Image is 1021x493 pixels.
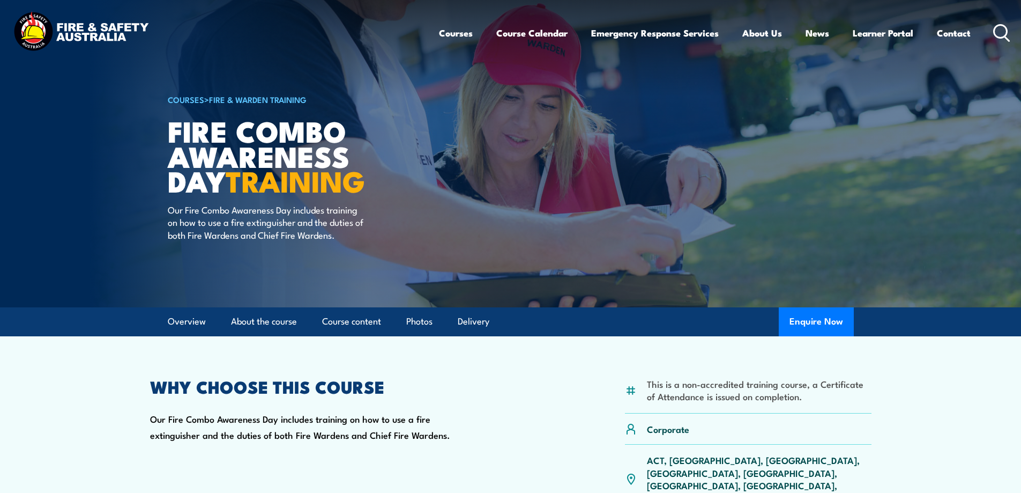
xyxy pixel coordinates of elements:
a: About the course [231,307,297,336]
a: Photos [406,307,433,336]
a: Course Calendar [496,19,568,47]
a: Courses [439,19,473,47]
strong: TRAINING [226,158,365,202]
a: Contact [937,19,971,47]
a: COURSES [168,93,204,105]
a: News [806,19,829,47]
h1: Fire Combo Awareness Day [168,118,433,193]
h6: > [168,93,433,106]
li: This is a non-accredited training course, a Certificate of Attendance is issued on completion. [647,378,871,403]
a: Course content [322,307,381,336]
a: Delivery [458,307,489,336]
a: Fire & Warden Training [209,93,307,105]
a: Emergency Response Services [591,19,719,47]
p: Corporate [647,423,689,435]
a: About Us [742,19,782,47]
p: Our Fire Combo Awareness Day includes training on how to use a fire extinguisher and the duties o... [168,203,363,241]
a: Learner Portal [853,19,913,47]
a: Overview [168,307,206,336]
h2: WHY CHOOSE THIS COURSE [150,379,463,394]
button: Enquire Now [779,307,854,336]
